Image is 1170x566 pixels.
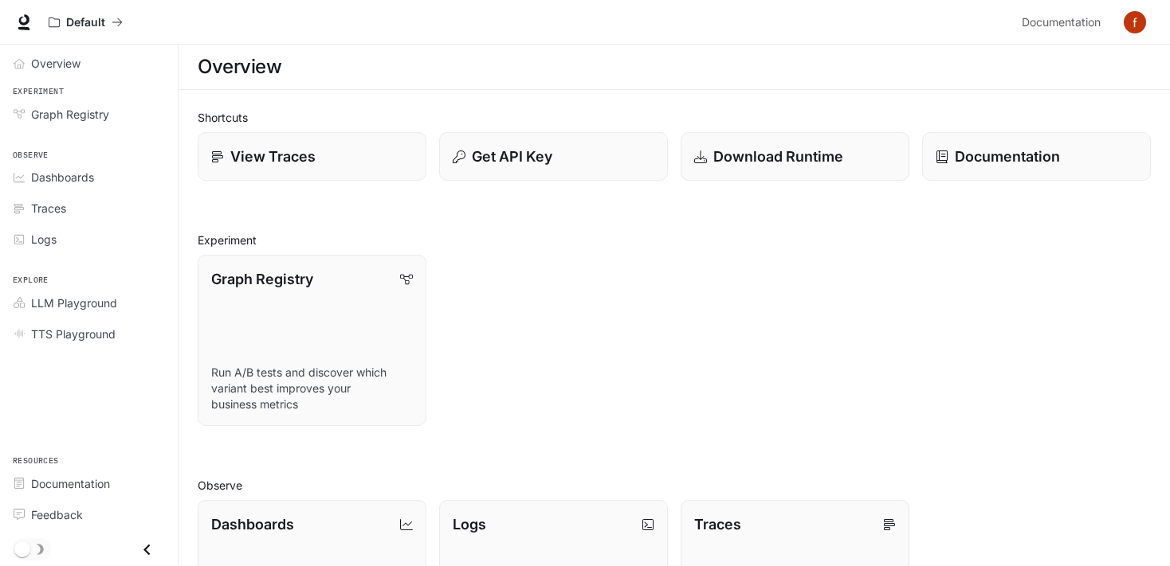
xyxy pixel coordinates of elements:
a: Feedback [6,501,171,529]
span: Dark mode toggle [14,540,30,557]
p: Run A/B tests and discover which variant best improves your business metrics [211,365,413,412]
span: LLM Playground [31,295,117,311]
button: All workspaces [41,6,130,38]
a: Documentation [6,470,171,498]
p: Traces [694,513,741,535]
span: Overview [31,55,80,72]
a: Download Runtime [681,132,909,181]
a: Traces [6,194,171,222]
a: Graph RegistryRun A/B tests and discover which variant best improves your business metrics [198,255,426,426]
h1: Overview [198,51,281,83]
p: Download Runtime [713,146,843,167]
span: Dashboards [31,169,94,185]
a: Dashboards [6,163,171,191]
p: Default [66,16,105,29]
p: Get API Key [472,146,552,167]
a: View Traces [198,132,426,181]
h2: Observe [198,477,1151,494]
button: Get API Key [439,132,668,181]
a: Logs [6,225,171,253]
span: Graph Registry [31,106,109,123]
a: LLM Playground [6,289,171,317]
h2: Experiment [198,232,1151,248]
p: Documentation [955,146,1060,167]
p: Dashboards [211,513,294,535]
a: TTS Playground [6,320,171,348]
span: Feedback [31,506,83,523]
a: Documentation [1015,6,1113,38]
span: Documentation [31,475,110,492]
a: Documentation [922,132,1151,181]
span: Traces [31,200,66,217]
span: Documentation [1022,13,1101,33]
a: Graph Registry [6,100,171,128]
button: User avatar [1119,6,1151,38]
span: TTS Playground [31,326,116,342]
img: User avatar [1124,11,1146,33]
p: View Traces [230,146,316,167]
a: Overview [6,49,171,77]
h2: Shortcuts [198,109,1151,126]
p: Graph Registry [211,268,313,290]
p: Logs [453,513,486,535]
span: Logs [31,231,57,248]
button: Close drawer [129,533,165,566]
